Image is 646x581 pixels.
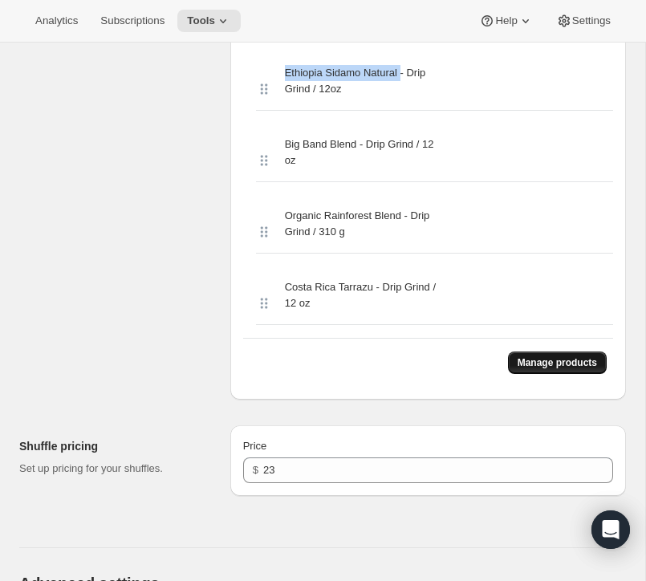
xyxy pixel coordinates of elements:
[508,351,607,374] button: Manage products
[19,461,205,477] p: Set up pricing for your shuffles.
[591,510,630,549] div: Open Intercom Messenger
[177,10,241,32] button: Tools
[285,279,440,311] span: Costa Rica Tarrazu - Drip Grind / 12 oz
[518,356,597,369] span: Manage products
[243,440,267,452] span: Price
[495,14,517,27] span: Help
[253,464,258,476] span: $
[263,457,589,483] input: 10.00
[546,10,620,32] button: Settings
[19,438,205,454] h2: Shuffle pricing
[285,136,440,169] span: Big Band Blend - Drip Grind / 12 oz
[35,14,78,27] span: Analytics
[91,10,174,32] button: Subscriptions
[572,14,611,27] span: Settings
[469,10,542,32] button: Help
[26,10,87,32] button: Analytics
[285,65,440,97] span: Ethiopia Sidamo Natural - Drip Grind / 12oz
[187,14,215,27] span: Tools
[100,14,165,27] span: Subscriptions
[285,208,440,240] span: Organic Rainforest Blend - Drip Grind / 310 g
